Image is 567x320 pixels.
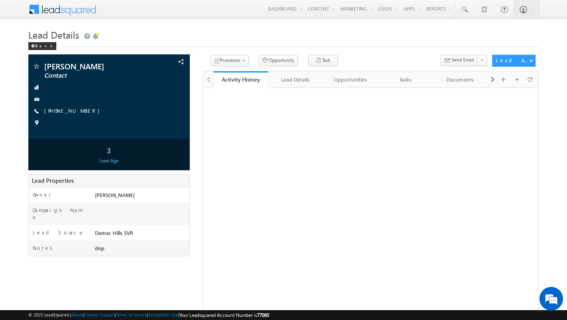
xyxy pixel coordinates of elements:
button: Processes [210,55,249,66]
div: Opportunities [330,75,371,84]
span: dnp [95,245,104,251]
div: Lead Details [274,75,316,84]
span: 77060 [257,312,269,318]
button: Opportunity [259,55,298,66]
span: [PERSON_NAME] [95,192,135,198]
span: Processes [220,57,240,63]
a: Acceptable Use [148,312,178,317]
span: Send Email [452,56,474,63]
a: About [71,312,83,317]
button: Send Email [441,55,478,66]
div: Lead Actions [496,57,529,64]
button: Task [308,55,338,66]
label: Lead Source [33,229,84,236]
a: Back [28,42,60,48]
a: Opportunities [323,71,378,88]
span: Your Leadsquared Account Number is [179,312,269,318]
span: [PHONE_NUMBER] [44,107,104,115]
span: Lead Details [28,28,79,41]
span: [PERSON_NAME] [44,62,144,70]
span: © 2025 LeadSquared | | | | | [28,311,269,319]
a: Contact Support [84,312,115,317]
span: Contact [44,72,144,80]
div: Activity History [219,76,263,83]
div: Damac Hills SVR [93,229,189,240]
div: Tasks [384,75,426,84]
button: Lead Actions [492,55,535,67]
div: 3 [30,143,187,157]
div: Lead Age [30,157,187,164]
a: Terms of Service [116,312,147,317]
label: Campaign Name [33,207,87,221]
label: Notes [33,244,56,251]
div: Documents [439,75,481,84]
a: Tasks [378,71,433,88]
a: Lead Details [268,71,323,88]
label: Owner [33,191,51,198]
a: Documents [433,71,488,88]
div: Back [28,42,56,50]
span: Lead Properties [32,177,74,184]
a: Activity History [213,71,269,88]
